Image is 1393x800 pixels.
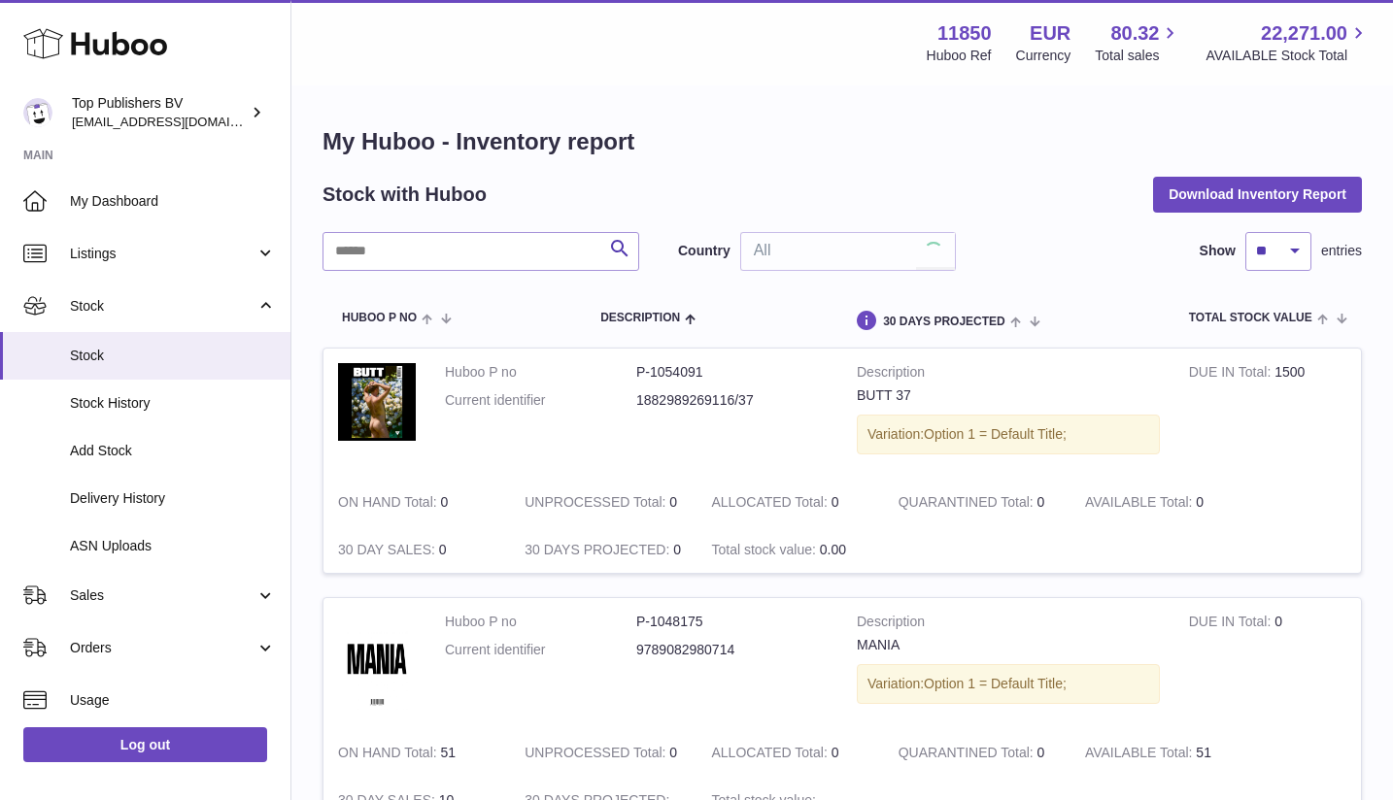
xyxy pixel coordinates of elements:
label: Country [678,242,730,260]
td: 0 [510,729,696,777]
dt: Current identifier [445,391,636,410]
dt: Current identifier [445,641,636,659]
td: 0 [323,526,510,574]
td: 51 [323,729,510,777]
strong: Description [857,613,1160,636]
span: Delivery History [70,489,276,508]
strong: Total stock value [711,542,819,562]
strong: QUARANTINED Total [899,745,1037,765]
img: product image [338,613,416,710]
label: Show [1200,242,1236,260]
span: Option 1 = Default Title; [924,426,1067,442]
td: 0 [1174,598,1361,729]
span: 0.00 [820,542,846,557]
strong: ALLOCATED Total [711,494,831,515]
span: 0 [1037,494,1045,510]
dt: Huboo P no [445,613,636,631]
img: accounts@fantasticman.com [23,98,52,127]
a: Log out [23,727,267,762]
span: Total stock value [1189,312,1312,324]
dd: P-1054091 [636,363,828,382]
strong: EUR [1030,20,1070,47]
td: 0 [510,526,696,574]
strong: DUE IN Total [1189,364,1274,384]
dd: 1882989269116/37 [636,391,828,410]
span: Option 1 = Default Title; [924,676,1067,691]
strong: Description [857,363,1160,386]
dt: Huboo P no [445,363,636,382]
span: Sales [70,586,255,605]
td: 0 [1070,479,1257,526]
button: Download Inventory Report [1153,177,1362,212]
div: MANIA [857,636,1160,654]
div: Currency [1016,47,1071,65]
strong: AVAILABLE Total [1085,745,1196,765]
img: product image [338,363,416,441]
strong: AVAILABLE Total [1085,494,1196,515]
span: 80.32 [1110,20,1159,47]
td: 0 [323,479,510,526]
strong: QUARANTINED Total [899,494,1037,515]
div: Top Publishers BV [72,94,247,131]
span: [EMAIL_ADDRESS][DOMAIN_NAME] [72,114,286,129]
dd: 9789082980714 [636,641,828,659]
td: 51 [1070,729,1257,777]
td: 1500 [1174,349,1361,479]
strong: DUE IN Total [1189,614,1274,634]
strong: ON HAND Total [338,745,441,765]
span: 22,271.00 [1261,20,1347,47]
strong: 30 DAYS PROJECTED [525,542,673,562]
strong: 11850 [937,20,992,47]
span: Stock History [70,394,276,413]
span: ASN Uploads [70,537,276,555]
div: BUTT 37 [857,386,1160,405]
a: 22,271.00 AVAILABLE Stock Total [1206,20,1370,65]
span: Orders [70,639,255,657]
span: 0 [1037,745,1045,760]
dd: P-1048175 [636,613,828,631]
h2: Stock with Huboo [323,182,487,208]
span: Stock [70,347,276,365]
strong: UNPROCESSED Total [525,745,669,765]
span: My Dashboard [70,192,276,211]
span: AVAILABLE Stock Total [1206,47,1370,65]
span: Description [600,312,680,324]
div: Huboo Ref [927,47,992,65]
span: Total sales [1095,47,1181,65]
a: 80.32 Total sales [1095,20,1181,65]
span: 30 DAYS PROJECTED [883,316,1005,328]
span: Listings [70,245,255,263]
strong: ALLOCATED Total [711,745,831,765]
strong: ON HAND Total [338,494,441,515]
strong: UNPROCESSED Total [525,494,669,515]
div: Variation: [857,415,1160,454]
h1: My Huboo - Inventory report [323,126,1362,157]
span: Huboo P no [342,312,417,324]
span: entries [1321,242,1362,260]
td: 0 [510,479,696,526]
span: Usage [70,691,276,710]
div: Variation: [857,664,1160,704]
td: 0 [696,729,883,777]
span: Add Stock [70,442,276,460]
td: 0 [696,479,883,526]
strong: 30 DAY SALES [338,542,439,562]
span: Stock [70,297,255,316]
